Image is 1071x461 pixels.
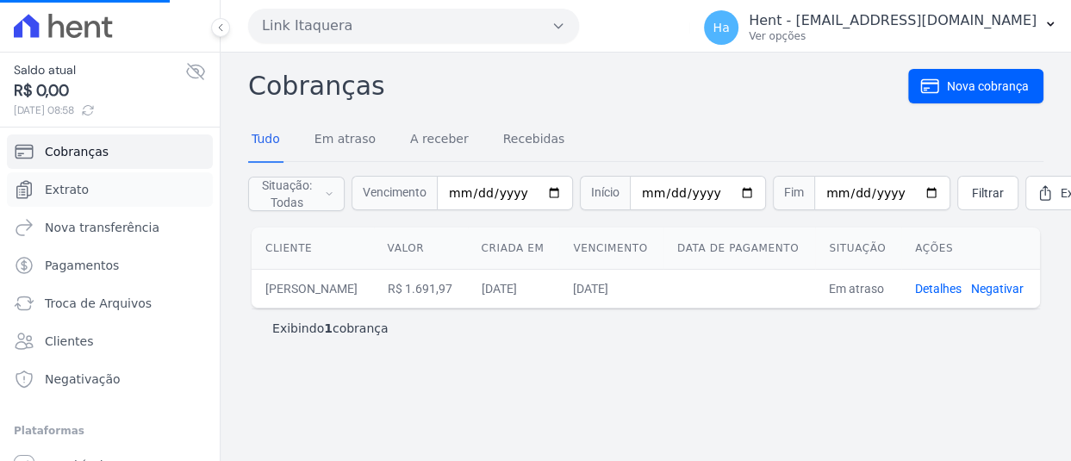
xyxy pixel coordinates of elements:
[45,333,93,350] span: Clientes
[259,177,314,211] span: Situação: Todas
[815,269,901,308] td: Em atraso
[374,269,468,308] td: R$ 1.691,97
[773,176,814,210] span: Fim
[7,362,213,396] a: Negativação
[45,181,89,198] span: Extrato
[252,227,374,270] th: Cliente
[311,118,379,163] a: Em atraso
[749,12,1037,29] p: Hent - [EMAIL_ADDRESS][DOMAIN_NAME]
[14,103,185,118] span: [DATE] 08:58
[908,69,1043,103] a: Nova cobrança
[252,269,374,308] td: [PERSON_NAME]
[14,61,185,79] span: Saldo atual
[713,22,729,34] span: Ha
[7,172,213,207] a: Extrato
[374,227,468,270] th: Valor
[272,320,389,337] p: Exibindo cobrança
[500,118,569,163] a: Recebidas
[815,227,901,270] th: Situação
[971,282,1024,296] a: Negativar
[947,78,1029,95] span: Nova cobrança
[690,3,1071,52] button: Ha Hent - [EMAIL_ADDRESS][DOMAIN_NAME] Ver opções
[7,210,213,245] a: Nova transferência
[7,286,213,321] a: Troca de Arquivos
[407,118,472,163] a: A receber
[7,324,213,358] a: Clientes
[580,176,630,210] span: Início
[248,177,345,211] button: Situação: Todas
[7,248,213,283] a: Pagamentos
[14,421,206,441] div: Plataformas
[45,257,119,274] span: Pagamentos
[915,282,962,296] a: Detalhes
[45,295,152,312] span: Troca de Arquivos
[749,29,1037,43] p: Ver opções
[7,134,213,169] a: Cobranças
[248,118,283,163] a: Tudo
[14,79,185,103] span: R$ 0,00
[45,143,109,160] span: Cobranças
[559,269,663,308] td: [DATE]
[324,321,333,335] b: 1
[468,227,560,270] th: Criada em
[972,184,1004,202] span: Filtrar
[468,269,560,308] td: [DATE]
[45,219,159,236] span: Nova transferência
[248,66,908,105] h2: Cobranças
[901,227,1040,270] th: Ações
[352,176,437,210] span: Vencimento
[45,371,121,388] span: Negativação
[559,227,663,270] th: Vencimento
[248,9,579,43] button: Link Itaquera
[957,176,1018,210] a: Filtrar
[663,227,815,270] th: Data de pagamento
